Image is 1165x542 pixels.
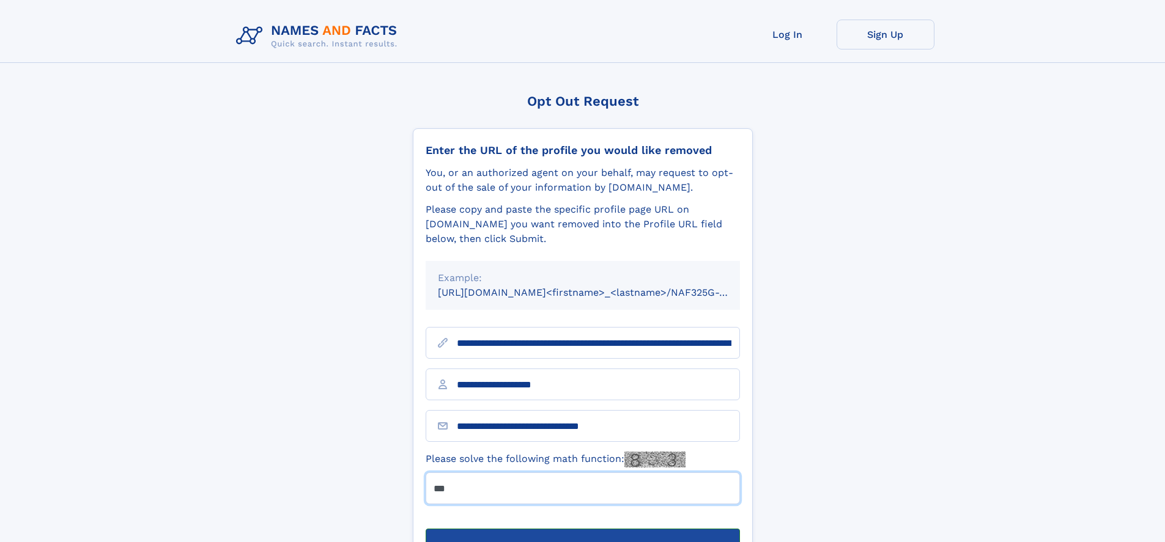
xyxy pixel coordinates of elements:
[231,20,407,53] img: Logo Names and Facts
[426,202,740,246] div: Please copy and paste the specific profile page URL on [DOMAIN_NAME] you want removed into the Pr...
[426,166,740,195] div: You, or an authorized agent on your behalf, may request to opt-out of the sale of your informatio...
[426,452,686,467] label: Please solve the following math function:
[426,144,740,157] div: Enter the URL of the profile you would like removed
[837,20,934,49] a: Sign Up
[438,287,763,298] small: [URL][DOMAIN_NAME]<firstname>_<lastname>/NAF325G-xxxxxxxx
[413,93,753,109] div: Opt Out Request
[438,271,728,285] div: Example:
[739,20,837,49] a: Log In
